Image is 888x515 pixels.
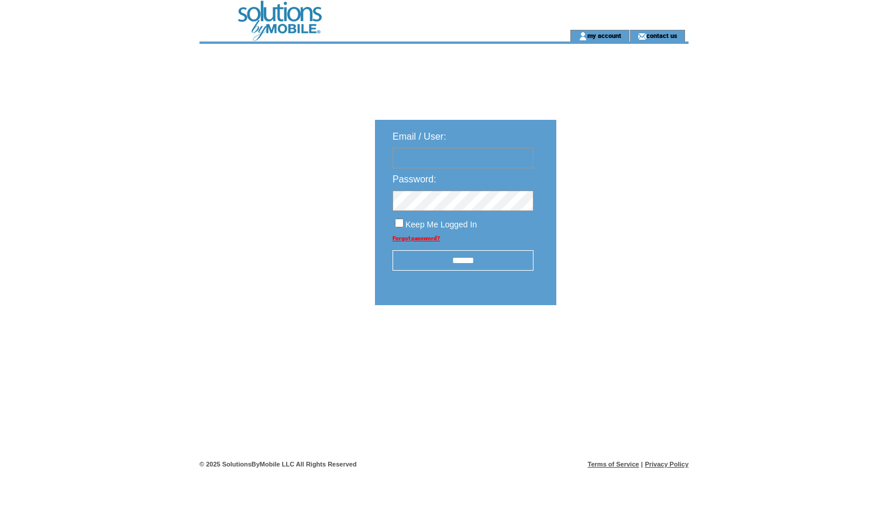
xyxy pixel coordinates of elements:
[587,32,621,39] a: my account
[641,461,643,468] span: |
[645,461,689,468] a: Privacy Policy
[405,220,477,229] span: Keep Me Logged In
[393,235,440,241] a: Forgot password?
[638,32,646,41] img: contact_us_icon.gif;jsessionid=73DC59442FDC30427FC2E35F206B78CD
[588,461,639,468] a: Terms of Service
[393,132,446,141] span: Email / User:
[590,334,649,349] img: transparent.png;jsessionid=73DC59442FDC30427FC2E35F206B78CD
[393,174,436,184] span: Password:
[579,32,587,41] img: account_icon.gif;jsessionid=73DC59442FDC30427FC2E35F206B78CD
[199,461,357,468] span: © 2025 SolutionsByMobile LLC All Rights Reserved
[646,32,677,39] a: contact us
